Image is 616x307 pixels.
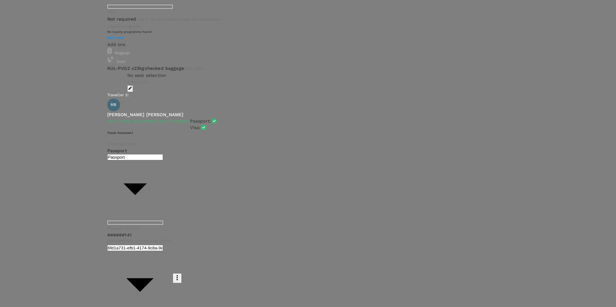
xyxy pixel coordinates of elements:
[107,92,504,98] p: Traveller 2 :
[107,35,124,40] span: Add new
[190,124,201,131] p: Visa :
[107,16,136,22] p: Not required
[107,232,173,238] p: ######141
[107,24,140,29] span: Loyalty programs
[107,147,163,154] p: Passport
[107,65,127,71] p: KUL - PVG
[107,48,112,54] img: baggage-icon
[107,118,190,124] span: Your travel documents are complete
[107,48,504,56] div: Baggage
[107,56,504,65] div: Seat
[107,111,504,118] p: [PERSON_NAME] [PERSON_NAME]
[111,102,116,108] span: MB
[136,17,222,22] span: Visa is not required to enter this destination
[107,30,152,34] h6: No loyalty programme found
[127,72,205,79] div: No seat selection
[190,118,211,124] p: Passport :
[184,66,205,71] span: INCLUDED
[107,226,139,230] span: Passport details
[107,56,114,63] img: baggage-icon
[127,80,149,84] span: + SGD 0.00
[107,41,504,48] p: Add ons
[107,131,504,135] h6: Travel Document
[107,10,115,14] span: Visa
[107,142,137,146] span: Document type
[127,66,184,71] span: 2 x 23kg checked baggage
[107,238,173,245] span: [GEOGRAPHIC_DATA] | Exp: [DATE]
